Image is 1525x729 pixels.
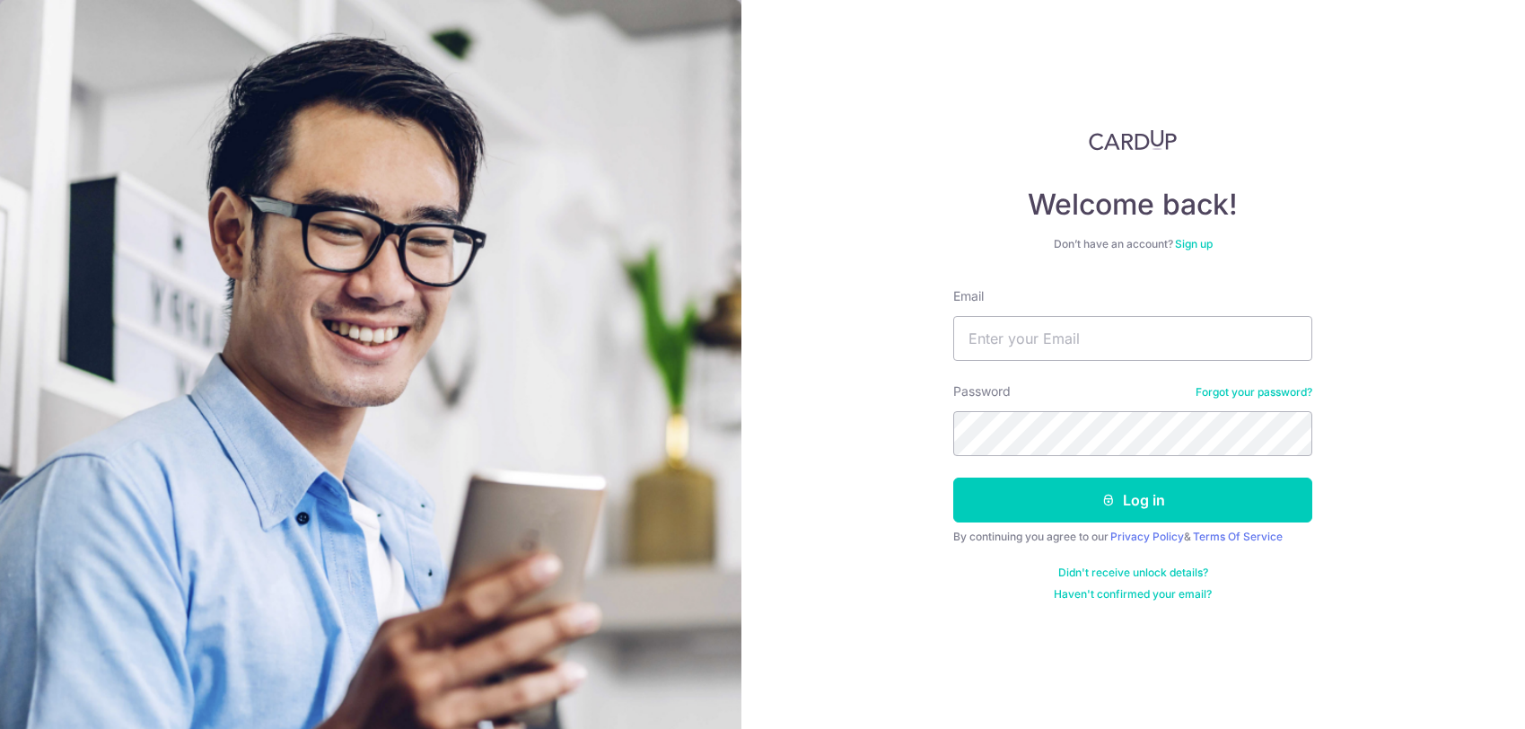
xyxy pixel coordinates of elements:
[1058,566,1208,580] a: Didn't receive unlock details?
[953,287,984,305] label: Email
[953,478,1312,523] button: Log in
[1175,237,1213,250] a: Sign up
[953,316,1312,361] input: Enter your Email
[953,187,1312,223] h4: Welcome back!
[953,530,1312,544] div: By continuing you agree to our &
[1110,530,1184,543] a: Privacy Policy
[953,237,1312,251] div: Don’t have an account?
[1196,385,1312,400] a: Forgot your password?
[1089,129,1177,151] img: CardUp Logo
[953,382,1011,400] label: Password
[1054,587,1212,602] a: Haven't confirmed your email?
[1193,530,1283,543] a: Terms Of Service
